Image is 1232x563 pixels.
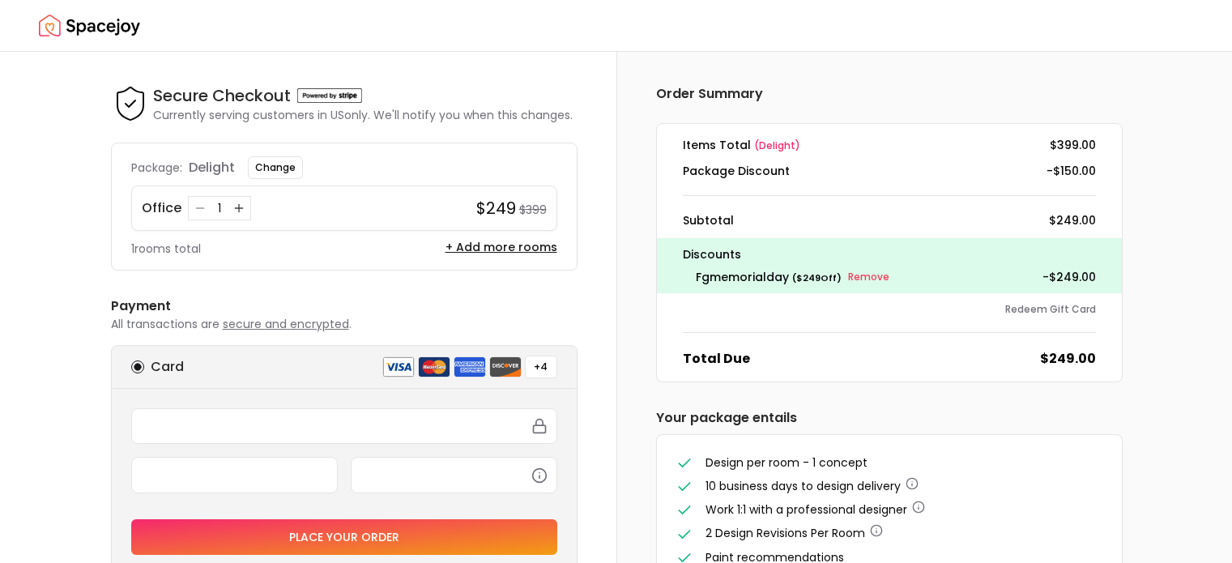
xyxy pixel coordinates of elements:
[192,200,208,216] button: Decrease quantity for Office
[151,357,184,377] h6: Card
[683,163,790,179] dt: Package Discount
[131,160,182,176] p: Package:
[445,239,557,255] button: + Add more rooms
[361,467,547,482] iframe: Secure CVC input frame
[792,271,842,284] small: ( $ 249 Off)
[489,356,522,377] img: discover
[142,198,181,218] p: Office
[683,349,750,369] dt: Total Due
[454,356,486,377] img: american express
[1005,303,1096,316] button: Redeem Gift Card
[153,107,573,123] p: Currently serving customers in US only. We'll notify you when this changes.
[382,356,415,377] img: visa
[142,419,547,433] iframe: Secure card number input frame
[706,454,868,471] span: Design per room - 1 concept
[131,241,201,257] p: 1 rooms total
[111,296,578,316] h6: Payment
[39,10,140,42] a: Spacejoy
[706,501,907,518] span: Work 1:1 with a professional designer
[696,269,789,285] span: fgmemorialday
[189,158,235,177] p: delight
[1042,267,1096,287] p: - $249.00
[656,84,1123,104] h6: Order Summary
[223,316,349,332] span: secure and encrypted
[476,197,516,220] h4: $249
[1050,137,1096,153] dd: $399.00
[683,212,734,228] dt: Subtotal
[1047,163,1096,179] dd: -$150.00
[248,156,303,179] button: Change
[706,478,901,494] span: 10 business days to design delivery
[211,200,228,216] div: 1
[131,519,557,555] button: Place your order
[231,200,247,216] button: Increase quantity for Office
[39,10,140,42] img: Spacejoy Logo
[519,202,547,218] small: $399
[754,139,800,152] span: ( delight )
[656,408,1123,428] h6: Your package entails
[111,316,578,332] p: All transactions are .
[706,525,865,541] span: 2 Design Revisions Per Room
[848,271,889,284] small: Remove
[297,88,362,103] img: Powered by stripe
[153,84,291,107] h4: Secure Checkout
[525,356,557,378] button: +4
[142,467,327,482] iframe: Secure expiration date input frame
[1049,212,1096,228] dd: $249.00
[418,356,450,377] img: mastercard
[683,245,1096,264] p: Discounts
[1040,349,1096,369] dd: $249.00
[683,137,800,153] dt: Items Total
